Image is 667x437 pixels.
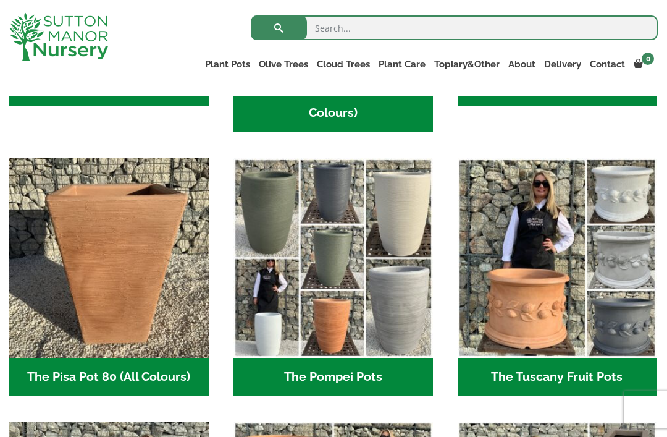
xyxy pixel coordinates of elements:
[9,12,108,61] img: logo
[540,56,585,73] a: Delivery
[313,56,374,73] a: Cloud Trees
[374,56,430,73] a: Plant Care
[430,56,504,73] a: Topiary&Other
[504,56,540,73] a: About
[9,158,209,396] a: Visit product category The Pisa Pot 80 (All Colours)
[233,68,433,132] h2: The Como Cube Pots 45 (All Colours)
[233,158,433,358] img: The Pompei Pots
[629,56,658,73] a: 0
[233,358,433,396] h2: The Pompei Pots
[233,158,433,396] a: Visit product category The Pompei Pots
[642,53,654,65] span: 0
[9,158,209,358] img: The Pisa Pot 80 (All Colours)
[251,15,658,40] input: Search...
[585,56,629,73] a: Contact
[254,56,313,73] a: Olive Trees
[201,56,254,73] a: Plant Pots
[9,358,209,396] h2: The Pisa Pot 80 (All Colours)
[458,158,657,396] a: Visit product category The Tuscany Fruit Pots
[458,158,657,358] img: The Tuscany Fruit Pots
[458,358,657,396] h2: The Tuscany Fruit Pots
